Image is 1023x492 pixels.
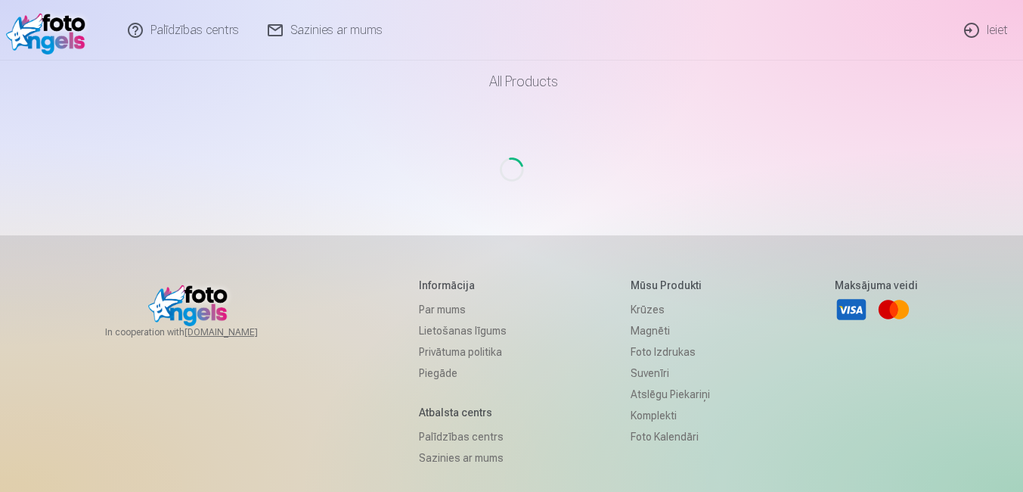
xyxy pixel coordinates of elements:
[631,320,710,341] a: Magnēti
[631,405,710,426] a: Komplekti
[631,341,710,363] a: Foto izdrukas
[631,363,710,384] a: Suvenīri
[631,426,710,447] a: Foto kalendāri
[419,320,507,341] a: Lietošanas līgums
[835,293,868,326] a: Visa
[419,447,507,469] a: Sazinies ar mums
[631,278,710,293] h5: Mūsu produkti
[631,384,710,405] a: Atslēgu piekariņi
[419,363,507,384] a: Piegāde
[419,341,507,363] a: Privātuma politika
[835,278,918,293] h5: Maksājuma veidi
[419,405,507,420] h5: Atbalsta centrs
[419,299,507,320] a: Par mums
[631,299,710,320] a: Krūzes
[419,426,507,447] a: Palīdzības centrs
[877,293,910,326] a: Mastercard
[419,278,507,293] h5: Informācija
[6,6,93,54] img: /v1
[447,61,576,103] a: All products
[184,326,294,338] a: [DOMAIN_NAME]
[105,326,294,338] span: In cooperation with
